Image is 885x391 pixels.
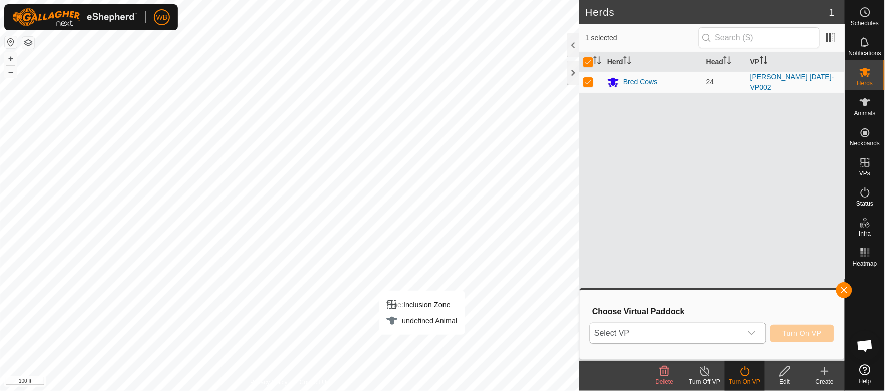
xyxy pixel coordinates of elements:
[623,58,631,66] p-sorticon: Activate to sort
[590,323,741,343] span: Select VP
[5,53,17,65] button: +
[856,201,873,207] span: Status
[850,331,880,361] div: Open chat
[593,58,601,66] p-sorticon: Activate to sort
[623,77,657,87] div: Bred Cows
[603,52,702,72] th: Herd
[783,329,822,337] span: Turn On VP
[12,8,137,26] img: Gallagher Logo
[851,20,879,26] span: Schedules
[5,36,17,48] button: Reset Map
[845,360,885,388] a: Help
[849,50,881,56] span: Notifications
[850,140,880,146] span: Neckbands
[5,66,17,78] button: –
[765,377,805,386] div: Edit
[22,37,34,49] button: Map Layers
[300,378,329,387] a: Contact Us
[829,5,835,20] span: 1
[585,33,698,43] span: 1 selected
[742,323,762,343] div: dropdown trigger
[723,58,731,66] p-sorticon: Activate to sort
[592,307,834,316] h3: Choose Virtual Paddock
[386,299,457,311] div: Inclusion Zone
[699,27,820,48] input: Search (S)
[386,315,457,327] div: undefined Animal
[859,170,870,176] span: VPs
[760,58,768,66] p-sorticon: Activate to sort
[725,377,765,386] div: Turn On VP
[585,6,829,18] h2: Herds
[706,78,714,86] span: 24
[853,261,877,267] span: Heatmap
[770,325,834,342] button: Turn On VP
[857,80,873,86] span: Herds
[250,378,288,387] a: Privacy Policy
[805,377,845,386] div: Create
[859,378,871,384] span: Help
[656,378,674,385] span: Delete
[156,12,168,23] span: WB
[746,52,845,72] th: VP
[750,73,834,91] a: [PERSON_NAME] [DATE]-VP002
[702,52,746,72] th: Head
[685,377,725,386] div: Turn Off VP
[859,231,871,237] span: Infra
[854,110,876,116] span: Animals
